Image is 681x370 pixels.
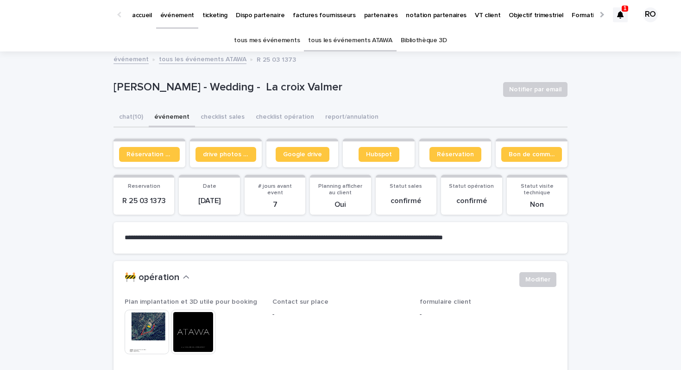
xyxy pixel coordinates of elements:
p: 1 [624,5,627,12]
button: Modifier [519,272,556,287]
span: drive photos coordinateur [203,151,249,158]
span: Statut sales [390,184,422,189]
span: Réservation client [126,151,172,158]
p: Non [512,200,562,209]
a: Bon de commande [501,147,562,162]
a: événement [113,53,149,64]
a: tous mes événements [234,30,300,51]
button: chat (10) [113,108,149,128]
a: Réservation [429,147,481,162]
a: Google drive [276,147,329,162]
a: tous les événements ATAWA [308,30,392,51]
p: - [272,310,409,319]
div: 1 [613,7,628,22]
span: Statut visite technique [521,184,554,196]
span: formulaire client [420,299,471,305]
span: Statut opération [449,184,494,189]
p: 7 [250,200,300,209]
button: événement [149,108,195,128]
span: Planning afficher au client [318,184,362,196]
p: [PERSON_NAME] - Wedding - La croix Valmer [113,81,496,94]
button: Notifier par email [503,82,567,97]
p: confirmé [447,197,496,205]
span: Bon de commande [509,151,555,158]
span: Contact sur place [272,299,328,305]
span: Modifier [525,275,550,284]
button: checklist sales [195,108,250,128]
span: Hubspot [366,151,392,158]
p: Oui [315,200,365,209]
p: R 25 03 1373 [119,197,169,205]
a: Hubspot [359,147,399,162]
button: 🚧 opération [125,272,189,283]
a: tous les événements ATAWA [159,53,246,64]
span: Plan implantation et 3D utile pour booking [125,299,257,305]
a: drive photos coordinateur [195,147,256,162]
button: checklist opération [250,108,320,128]
a: Réservation client [119,147,180,162]
p: [DATE] [184,197,234,205]
span: Date [203,184,216,189]
img: Ls34BcGeRexTGTNfXpUC [19,6,108,24]
h2: 🚧 opération [125,272,179,283]
span: Notifier par email [509,85,561,94]
a: Bibliothèque 3D [401,30,447,51]
p: confirmé [381,197,431,205]
p: - [420,310,556,319]
span: Google drive [283,151,322,158]
p: R 25 03 1373 [257,54,296,64]
span: Reservation [128,184,160,189]
button: report/annulation [320,108,384,128]
span: # jours avant event [258,184,292,196]
div: RO [643,7,658,22]
span: Réservation [437,151,474,158]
